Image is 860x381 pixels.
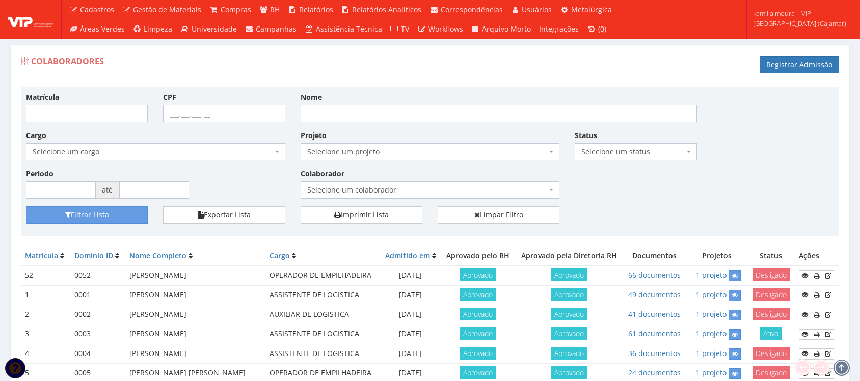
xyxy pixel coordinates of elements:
[70,344,125,363] td: 0004
[628,290,681,300] a: 49 documentos
[467,19,535,39] a: Arquivo Morto
[301,206,422,224] a: Imprimir Lista
[129,19,177,39] a: Limpeza
[752,288,790,301] span: Desligado
[696,329,727,338] a: 1 projeto
[21,344,70,363] td: 4
[65,19,129,39] a: Áreas Verdes
[551,308,587,320] span: Aprovado
[380,265,441,285] td: [DATE]
[70,324,125,344] td: 0003
[413,19,467,39] a: Workflows
[380,305,441,324] td: [DATE]
[33,147,273,157] span: Selecione um cargo
[628,368,681,377] a: 24 documentos
[438,206,559,224] a: Limpar Filtro
[628,348,681,358] a: 36 documentos
[380,324,441,344] td: [DATE]
[575,130,597,141] label: Status
[125,344,265,363] td: [PERSON_NAME]
[551,327,587,340] span: Aprovado
[522,5,552,14] span: Usuários
[539,24,579,34] span: Integrações
[256,24,297,34] span: Campanhas
[265,305,380,324] td: AUXILIAR DE LOGISTICA
[299,5,333,14] span: Relatórios
[26,143,285,160] span: Selecione um cargo
[551,288,587,301] span: Aprovado
[571,5,612,14] span: Metalúrgica
[747,247,794,265] th: Status
[696,290,727,300] a: 1 projeto
[21,285,70,305] td: 1
[753,8,847,29] span: kamilla.moura | VIP [GEOGRAPHIC_DATA] (Cajamar)
[380,344,441,363] td: [DATE]
[270,5,280,14] span: RH
[352,5,421,14] span: Relatórios Analíticos
[241,19,301,39] a: Campanhas
[163,105,285,122] input: ___.___.___-__
[265,344,380,363] td: ASSISTENTE DE LOGISTICA
[441,247,515,265] th: Aprovado pelo RH
[696,368,727,377] a: 1 projeto
[163,92,176,102] label: CPF
[221,5,251,14] span: Compras
[460,347,496,360] span: Aprovado
[441,5,503,14] span: Correspondências
[301,181,560,199] span: Selecione um colaborador
[8,12,53,27] img: logo
[760,327,782,340] span: Ativo
[696,270,727,280] a: 1 projeto
[583,19,610,39] a: (0)
[26,92,59,102] label: Matrícula
[760,56,839,73] a: Registrar Admissão
[535,19,583,39] a: Integrações
[301,130,327,141] label: Projeto
[795,247,839,265] th: Ações
[628,309,681,319] a: 41 documentos
[270,251,290,260] a: Cargo
[460,288,496,301] span: Aprovado
[752,366,790,379] span: Desligado
[70,305,125,324] td: 0002
[575,143,696,160] span: Selecione um status
[74,251,113,260] a: Domínio ID
[125,285,265,305] td: [PERSON_NAME]
[316,24,382,34] span: Assistência Técnica
[482,24,531,34] span: Arquivo Morto
[163,206,285,224] button: Exportar Lista
[696,348,727,358] a: 1 projeto
[623,247,686,265] th: Documentos
[125,324,265,344] td: [PERSON_NAME]
[696,309,727,319] a: 1 projeto
[301,92,322,102] label: Nome
[80,5,114,14] span: Cadastros
[686,247,748,265] th: Projetos
[307,185,547,195] span: Selecione um colaborador
[26,169,53,179] label: Período
[31,56,104,67] span: Colaboradores
[265,324,380,344] td: ASSISTENTE DE LOGISTICA
[80,24,125,34] span: Áreas Verdes
[628,329,681,338] a: 61 documentos
[628,270,681,280] a: 66 documentos
[21,305,70,324] td: 2
[125,305,265,324] td: [PERSON_NAME]
[265,285,380,305] td: ASSISTENTE DE LOGISTICA
[460,268,496,281] span: Aprovado
[21,324,70,344] td: 3
[598,24,606,34] span: (0)
[752,347,790,360] span: Desligado
[129,251,186,260] a: Nome Completo
[515,247,623,265] th: Aprovado pela Diretoria RH
[96,181,119,199] span: até
[401,24,409,34] span: TV
[460,327,496,340] span: Aprovado
[21,265,70,285] td: 52
[428,24,463,34] span: Workflows
[70,265,125,285] td: 0052
[133,5,201,14] span: Gestão de Materiais
[125,265,265,285] td: [PERSON_NAME]
[460,308,496,320] span: Aprovado
[551,366,587,379] span: Aprovado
